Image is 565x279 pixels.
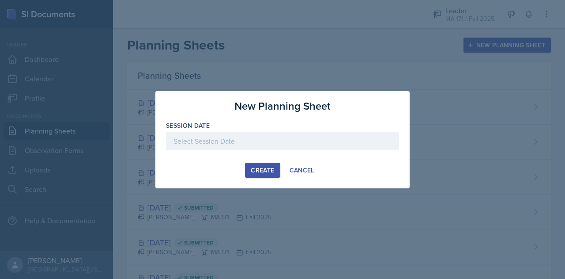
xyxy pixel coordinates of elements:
div: Create [251,167,274,174]
button: Create [245,163,280,178]
div: Cancel [290,167,314,174]
label: Session Date [166,121,210,130]
h3: New Planning Sheet [234,98,331,114]
button: Cancel [284,163,320,178]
